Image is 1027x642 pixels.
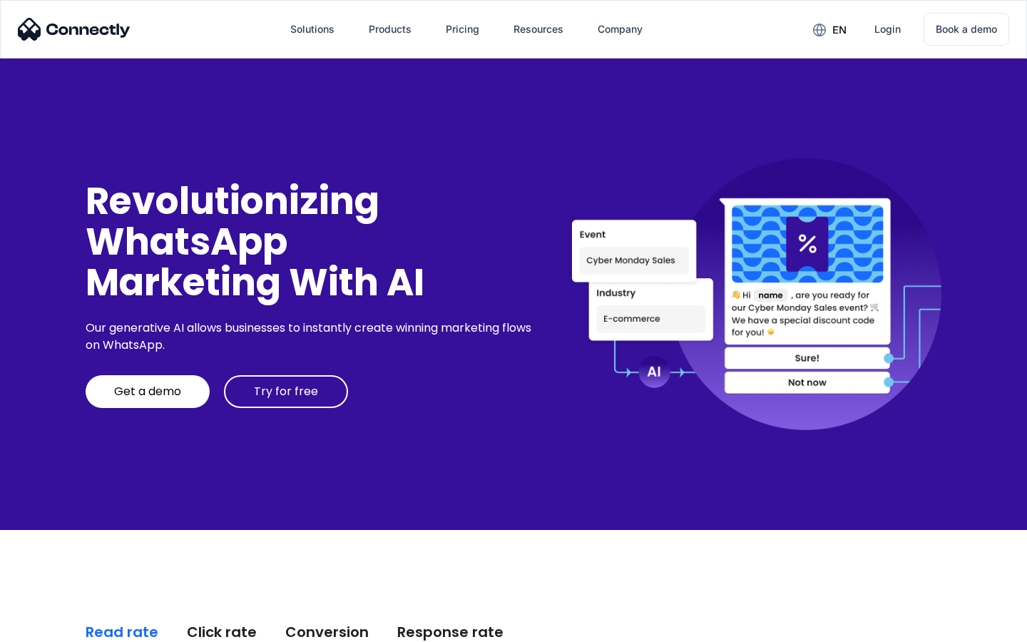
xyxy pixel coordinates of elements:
div: Company [586,12,654,46]
div: Solutions [279,12,346,46]
div: Resources [502,12,575,46]
div: Read rate [86,622,158,642]
img: Connectly Logo [18,18,131,41]
div: Our generative AI allows businesses to instantly create winning marketing flows on WhatsApp. [86,320,536,354]
div: Revolutionizing WhatsApp Marketing With AI [86,180,536,303]
div: Solutions [290,19,334,39]
div: Login [874,19,901,39]
div: Pricing [446,19,479,39]
div: Get a demo [114,384,181,399]
div: en [832,20,847,40]
div: Click rate [187,622,257,642]
div: Response rate [397,622,504,642]
div: Resources [513,19,563,39]
aside: Language selected: English [14,617,86,637]
div: Products [369,19,412,39]
div: en [802,19,857,40]
a: Try for free [224,375,348,408]
div: Products [357,12,423,46]
div: Try for free [254,384,318,399]
a: Login [863,12,912,46]
ul: Language list [29,617,86,637]
div: Conversion [285,622,369,642]
div: Company [598,19,643,39]
a: Get a demo [86,375,210,408]
a: Pricing [434,12,491,46]
a: Book a demo [924,13,1009,46]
